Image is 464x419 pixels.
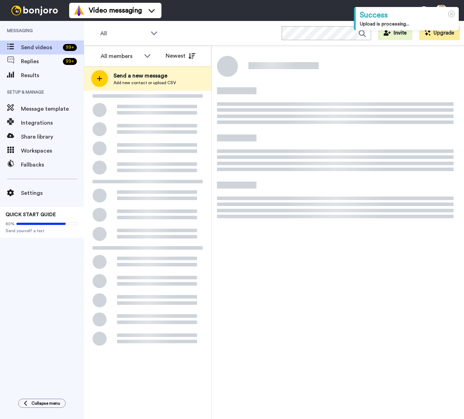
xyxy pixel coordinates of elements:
[378,26,412,40] button: Invite
[8,6,61,15] img: bj-logo-header-white.svg
[31,400,60,406] span: Collapse menu
[21,43,60,52] span: Send videos
[21,161,84,169] span: Fallbacks
[101,52,140,60] div: All members
[6,228,78,234] span: Send yourself a test
[6,212,56,217] span: QUICK START GUIDE
[160,49,201,63] button: Newest
[73,5,85,16] img: vm-color.svg
[6,221,15,227] span: 80%
[114,72,176,80] span: Send a new message
[21,189,84,197] span: Settings
[419,26,460,40] button: Upgrade
[21,133,84,141] span: Share library
[63,44,77,51] div: 99 +
[21,105,84,113] span: Message template
[100,29,147,38] span: All
[114,80,176,86] span: Add new contact or upload CSV
[360,21,455,28] div: Upload is processing...
[63,58,77,65] div: 99 +
[21,119,84,127] span: Integrations
[89,6,142,15] span: Video messaging
[21,71,84,80] span: Results
[360,10,455,21] div: Success
[21,147,84,155] span: Workspaces
[21,57,60,66] span: Replies
[18,399,66,408] button: Collapse menu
